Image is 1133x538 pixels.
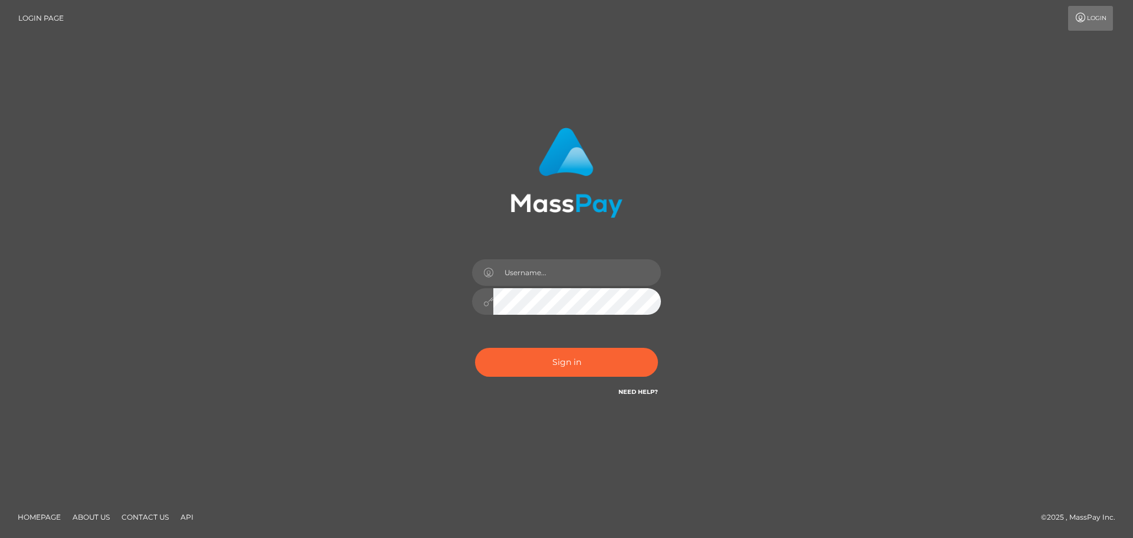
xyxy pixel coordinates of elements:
a: Login [1068,6,1113,31]
a: Login Page [18,6,64,31]
a: API [176,508,198,526]
img: MassPay Login [510,128,623,218]
a: Contact Us [117,508,173,526]
button: Sign in [475,348,658,377]
a: About Us [68,508,114,526]
div: © 2025 , MassPay Inc. [1041,511,1124,524]
input: Username... [493,259,661,286]
a: Homepage [13,508,66,526]
a: Need Help? [618,388,658,396]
